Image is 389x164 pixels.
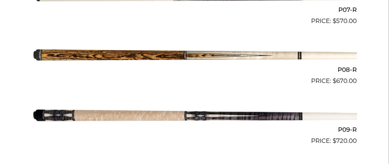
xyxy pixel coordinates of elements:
[32,89,357,145] a: P09-R $720.00
[333,137,357,144] bdi: 720.00
[32,29,357,83] img: P08-R
[333,17,357,24] bdi: 570.00
[32,29,357,85] a: P08-R $670.00
[333,77,357,84] bdi: 670.00
[333,17,337,24] span: $
[333,77,337,84] span: $
[333,137,337,144] span: $
[32,89,357,142] img: P09-R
